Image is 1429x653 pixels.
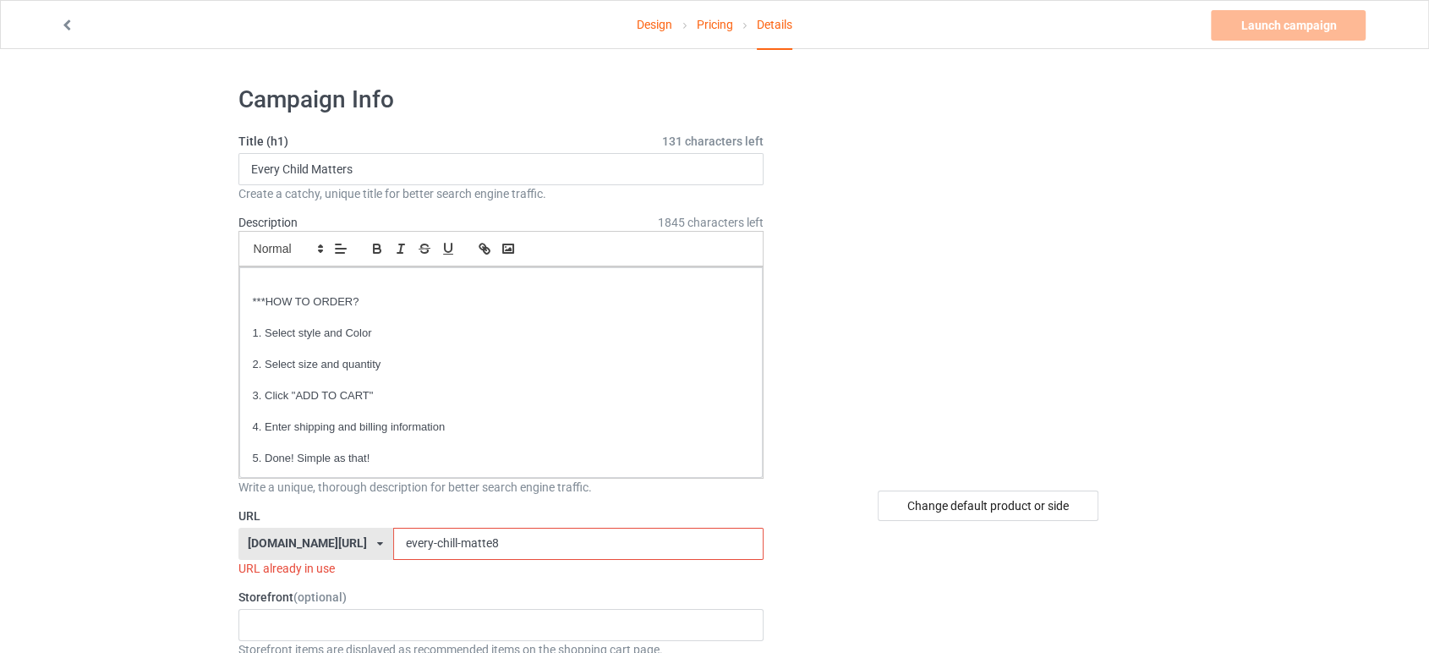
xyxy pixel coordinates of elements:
[253,388,750,404] p: 3. Click "ADD TO CART"
[662,133,764,150] span: 131 characters left
[658,214,764,231] span: 1845 characters left
[238,133,764,150] label: Title (h1)
[238,185,764,202] div: Create a catchy, unique title for better search engine traffic.
[238,479,764,496] div: Write a unique, thorough description for better search engine traffic.
[253,357,750,373] p: 2. Select size and quantity
[248,537,367,549] div: [DOMAIN_NAME][URL]
[253,294,750,310] p: ***HOW TO ORDER?
[253,420,750,436] p: 4. Enter shipping and billing information
[696,1,732,48] a: Pricing
[757,1,792,50] div: Details
[253,326,750,342] p: 1. Select style and Color
[238,216,298,229] label: Description
[637,1,672,48] a: Design
[293,590,347,604] span: (optional)
[238,508,764,524] label: URL
[253,451,750,467] p: 5. Done! Simple as that!
[878,491,1098,521] div: Change default product or side
[238,85,764,115] h1: Campaign Info
[238,560,764,577] div: URL already in use
[238,589,764,606] label: Storefront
